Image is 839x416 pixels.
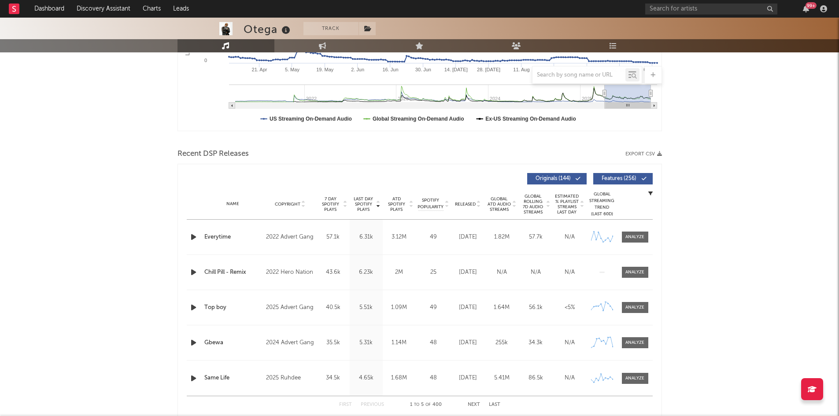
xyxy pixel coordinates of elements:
[204,339,262,347] a: Gbewa
[385,268,414,277] div: 2M
[414,403,419,407] span: to
[204,233,262,242] a: Everytime
[521,194,545,215] span: Global Rolling 7D Audio Streams
[521,268,551,277] div: N/A
[319,303,347,312] div: 40.5k
[803,5,809,12] button: 99+
[527,173,587,184] button: Originals(144)
[266,373,314,383] div: 2025 Ruhdee
[303,22,359,35] button: Track
[204,58,207,63] text: 0
[204,374,262,383] a: Same Life
[418,233,449,242] div: 49
[385,339,414,347] div: 1.14M
[352,268,381,277] div: 6.23k
[385,303,414,312] div: 1.09M
[487,339,517,347] div: 255k
[533,176,573,181] span: Originals ( 144 )
[555,374,584,383] div: N/A
[487,233,517,242] div: 1.82M
[352,339,381,347] div: 5.31k
[266,232,314,243] div: 2022 Advert Gang
[589,191,615,217] div: Global Streaming Trend (Last 60D)
[418,197,444,210] span: Spotify Popularity
[453,268,483,277] div: [DATE]
[319,233,347,242] div: 57.1k
[418,339,449,347] div: 48
[453,233,483,242] div: [DATE]
[319,339,347,347] div: 35.5k
[319,268,347,277] div: 43.6k
[487,303,517,312] div: 1.64M
[352,303,381,312] div: 5.51k
[555,194,579,215] span: Estimated % Playlist Streams Last Day
[532,72,625,79] input: Search by song name or URL
[266,267,314,278] div: 2022 Hero Nation
[418,268,449,277] div: 25
[361,402,384,407] button: Previous
[521,303,551,312] div: 56.1k
[645,4,777,15] input: Search for artists
[266,302,314,313] div: 2025 Advert Gang
[352,233,381,242] div: 6.31k
[275,202,300,207] span: Copyright
[555,339,584,347] div: N/A
[204,268,262,277] a: Chill Pill - Remix
[599,176,639,181] span: Features ( 256 )
[204,303,262,312] a: Top boy
[402,400,450,410] div: 1 5 400
[204,201,262,207] div: Name
[266,338,314,348] div: 2024 Advert Gang
[418,374,449,383] div: 48
[485,116,576,122] text: Ex-US Streaming On-Demand Audio
[521,233,551,242] div: 57.7k
[487,374,517,383] div: 5.41M
[352,196,375,212] span: Last Day Spotify Plays
[521,374,551,383] div: 86.5k
[455,202,476,207] span: Released
[270,116,352,122] text: US Streaming On-Demand Audio
[385,233,414,242] div: 3.12M
[453,339,483,347] div: [DATE]
[555,268,584,277] div: N/A
[385,374,414,383] div: 1.68M
[489,402,500,407] button: Last
[625,151,662,157] button: Export CSV
[385,196,408,212] span: ATD Spotify Plays
[319,196,342,212] span: 7 Day Spotify Plays
[555,303,584,312] div: <5%
[453,374,483,383] div: [DATE]
[244,22,292,37] div: Otega
[352,374,381,383] div: 4.65k
[468,402,480,407] button: Next
[339,402,352,407] button: First
[453,303,483,312] div: [DATE]
[425,403,431,407] span: of
[555,233,584,242] div: N/A
[593,173,653,184] button: Features(256)
[177,149,249,159] span: Recent DSP Releases
[418,303,449,312] div: 49
[806,2,817,9] div: 99 +
[521,339,551,347] div: 34.3k
[372,116,464,122] text: Global Streaming On-Demand Audio
[487,196,511,212] span: Global ATD Audio Streams
[487,268,517,277] div: N/A
[319,374,347,383] div: 34.5k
